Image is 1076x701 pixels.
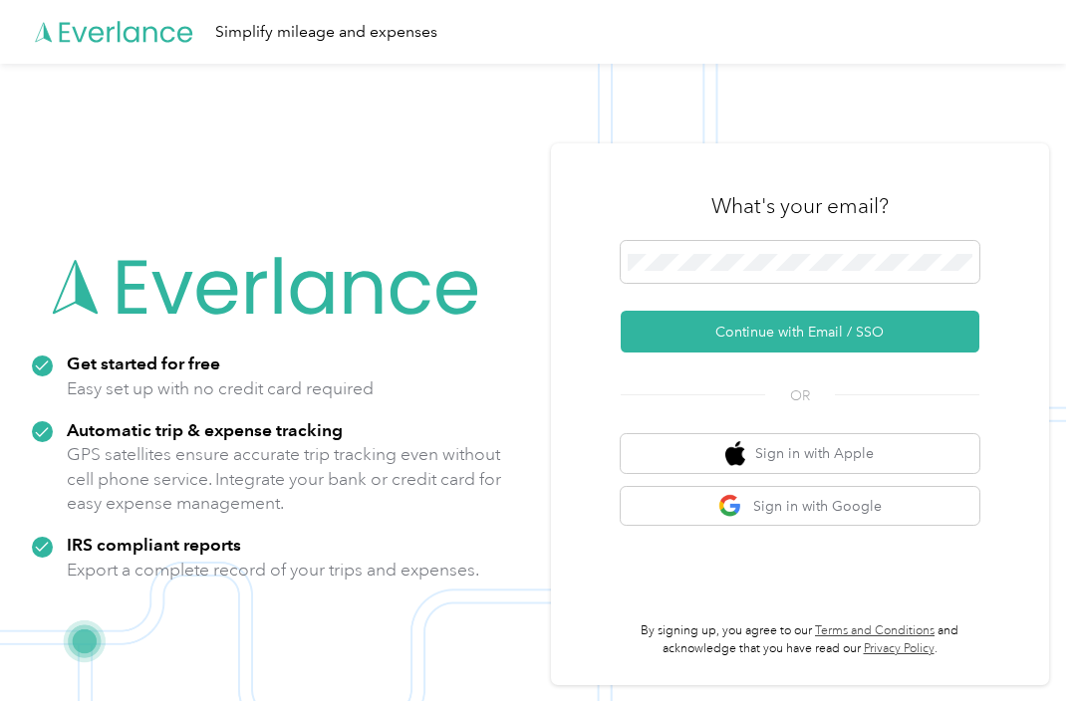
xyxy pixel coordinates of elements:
h3: What's your email? [711,192,889,220]
p: GPS satellites ensure accurate trip tracking even without cell phone service. Integrate your bank... [67,442,502,516]
img: apple logo [725,441,745,466]
button: Continue with Email / SSO [621,311,979,352]
img: google logo [718,494,743,519]
a: Privacy Policy [864,641,935,656]
a: Terms and Conditions [815,623,935,638]
strong: Automatic trip & expense tracking [67,419,343,440]
span: OR [765,385,835,406]
p: Easy set up with no credit card required [67,376,374,401]
strong: Get started for free [67,352,220,373]
strong: IRS compliant reports [67,534,241,555]
p: Export a complete record of your trips and expenses. [67,558,479,583]
p: By signing up, you agree to our and acknowledge that you have read our . [621,622,979,657]
div: Simplify mileage and expenses [215,20,437,45]
button: google logoSign in with Google [621,487,979,526]
button: apple logoSign in with Apple [621,434,979,473]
